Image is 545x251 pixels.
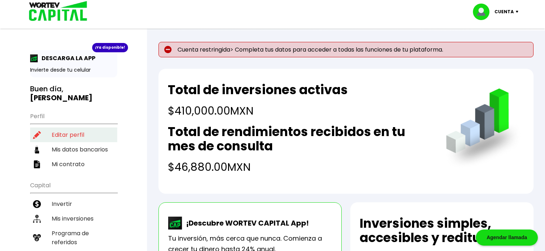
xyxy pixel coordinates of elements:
h3: Buen día, [30,85,117,102]
h2: Total de rendimientos recibidos en tu mes de consulta [168,125,431,153]
img: profile-image [473,4,494,20]
img: grafica.516fef24.png [443,88,524,170]
h2: Inversiones simples, accesibles y redituables [360,216,524,245]
p: DESCARGA LA APP [38,54,95,63]
img: icon-down [514,11,523,13]
img: editar-icon.952d3147.svg [33,131,41,139]
img: datos-icon.10cf9172.svg [33,146,41,154]
b: [PERSON_NAME] [30,93,93,103]
a: Mis inversiones [30,211,117,226]
h4: $410,000.00 MXN [168,103,348,119]
img: error-circle.027baa21.svg [164,46,172,53]
a: Programa de referidos [30,226,117,250]
h4: $46,880.00 MXN [168,159,431,175]
p: Invierte desde tu celular [30,66,117,74]
a: Editar perfil [30,127,117,142]
div: ¡Ya disponible! [92,43,128,52]
div: Agendar llamada [476,230,538,246]
p: Cuenta restringida> Completa tus datos para acceder a todas las funciones de tu plataforma. [158,42,534,57]
img: app-icon [30,54,38,62]
p: Cuenta [494,6,514,17]
img: contrato-icon.f2db500c.svg [33,160,41,168]
img: invertir-icon.b3b967d7.svg [33,200,41,208]
img: recomiendanos-icon.9b8e9327.svg [33,234,41,242]
a: Mi contrato [30,157,117,172]
a: Invertir [30,197,117,211]
p: ¡Descubre WORTEV CAPITAL App! [183,218,309,228]
h2: Total de inversiones activas [168,83,348,97]
ul: Perfil [30,108,117,172]
img: wortev-capital-app-icon [168,217,183,230]
a: Mis datos bancarios [30,142,117,157]
img: inversiones-icon.6695dc30.svg [33,215,41,223]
